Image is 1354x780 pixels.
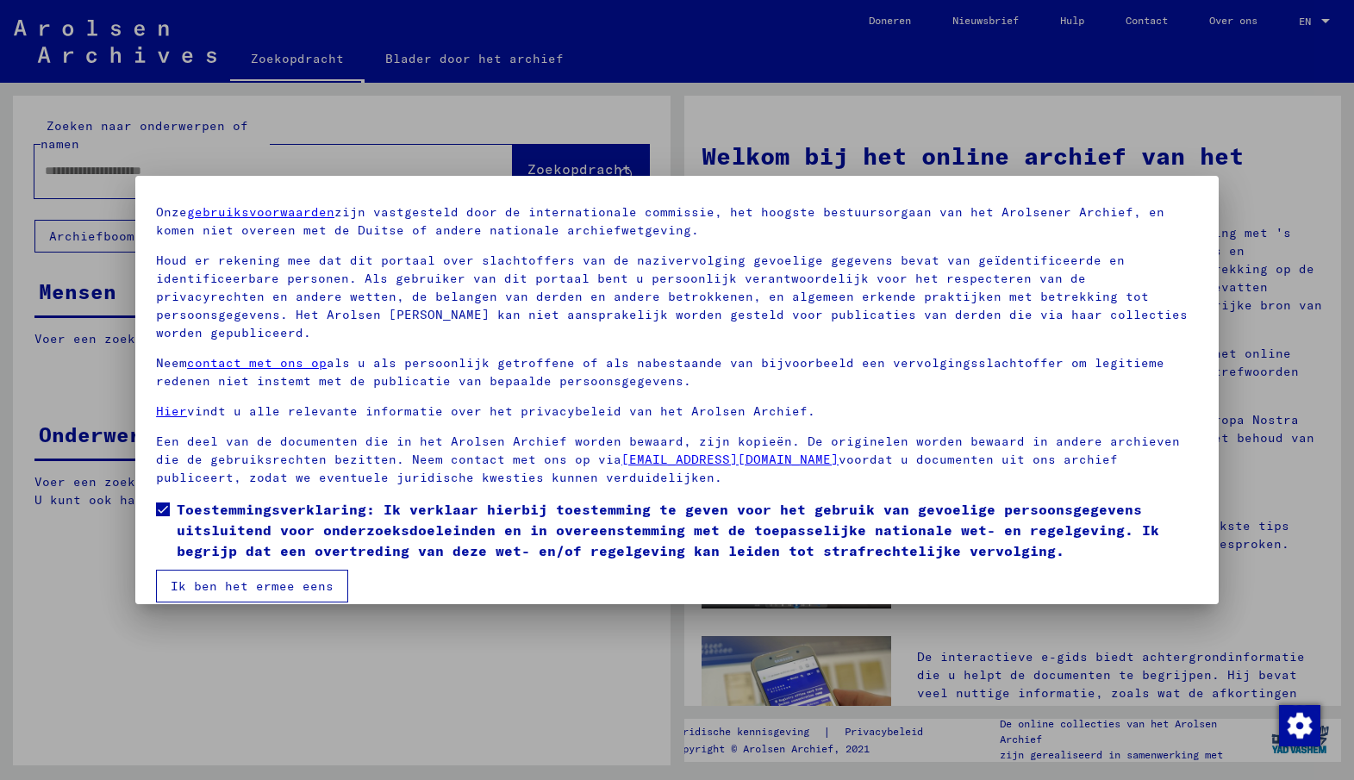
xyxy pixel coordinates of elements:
[187,355,327,371] a: contact met ons op
[156,570,348,602] button: Ik ben het ermee eens
[156,204,1164,238] font: zijn vastgesteld door de internationale commissie, het hoogste bestuursorgaan van het Arolsener A...
[156,434,1180,467] font: Een deel van de documenten die in het Arolsen Archief worden bewaard, zijn kopieën. De originelen...
[156,452,1118,485] font: voordat u documenten uit ons archief publiceert, zodat we eventuele juridische kwesties kunnen ve...
[1279,705,1320,746] img: Wijzigingstoestemming
[156,204,187,220] font: Onze
[156,253,1188,340] font: Houd er rekening mee dat dit portaal over slachtoffers van de nazivervolging gevoelige gegevens b...
[187,204,334,220] a: gebruiksvoorwaarden
[621,452,839,467] a: [EMAIL_ADDRESS][DOMAIN_NAME]
[156,355,187,371] font: Neem
[156,403,187,419] a: Hier
[156,355,1164,389] font: als u als persoonlijk getroffene of als nabestaande van bijvoorbeeld een vervolgingsslachtoffer o...
[187,403,815,419] font: vindt u alle relevante informatie over het privacybeleid van het Arolsen Archief.
[171,578,334,594] font: Ik ben het ermee eens
[177,501,1159,559] font: Toestemmingsverklaring: Ik verklaar hierbij toestemming te geven voor het gebruik van gevoelige p...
